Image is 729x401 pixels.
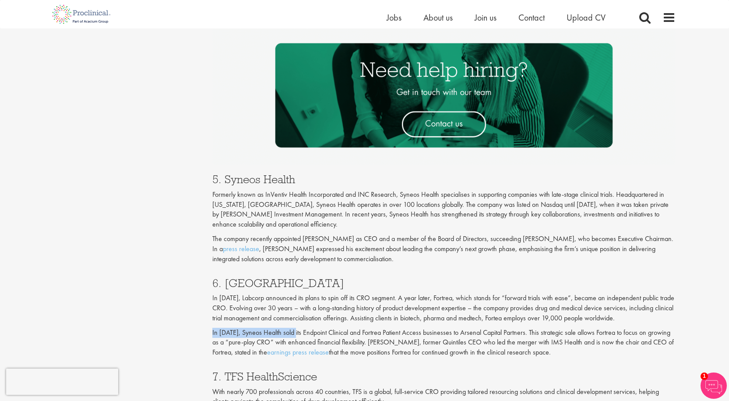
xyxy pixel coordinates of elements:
[223,244,259,253] a: press release
[212,174,676,185] h3: 5. Syneos Health
[701,373,708,380] span: 1
[567,12,606,23] a: Upload CV
[701,373,727,399] img: Chatbot
[212,190,676,230] p: Formerly known as InVentiv Health Incorporated and INC Research, Syneos Health specialises in sup...
[387,12,401,23] a: Jobs
[6,369,118,395] iframe: reCAPTCHA
[518,12,545,23] a: Contact
[212,371,676,382] h3: 7. TFS HealthScience
[212,277,676,289] h3: 6. [GEOGRAPHIC_DATA]
[212,234,676,264] p: The company recently appointed [PERSON_NAME] as CEO and a member of the Board of Directors, succe...
[267,348,329,357] a: earnings press release
[212,293,676,323] p: In [DATE], Labcorp announced its plans to spin off its CRO segment. A year later, Fortrea, which ...
[423,12,453,23] a: About us
[212,328,676,358] p: In [DATE], Syneos Health sold its Endpoint Clinical and Fortrea Patient Access businesses to Arse...
[475,12,497,23] a: Join us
